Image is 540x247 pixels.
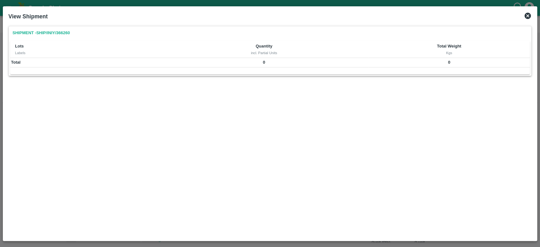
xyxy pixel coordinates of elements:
b: Total [11,60,21,65]
a: Shipment -SHIP/INIY/366260 [10,28,72,39]
div: Kgs [373,50,525,56]
b: 0 [263,60,265,65]
b: View Shipment [9,13,48,20]
b: Lots [15,44,24,48]
b: Quantity [256,44,272,48]
b: Total Weight [437,44,461,48]
div: Labels [15,50,155,56]
div: incl. Partial Units [165,50,363,56]
b: 0 [448,60,450,65]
